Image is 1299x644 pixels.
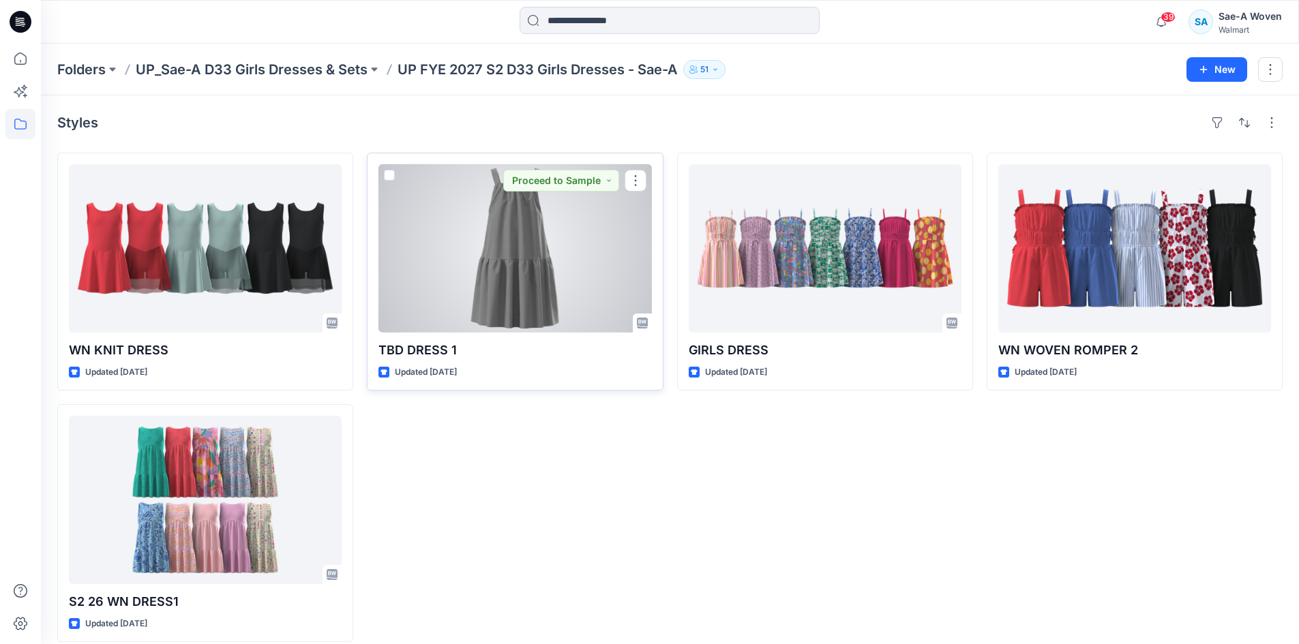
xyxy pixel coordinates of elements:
[1219,25,1282,35] div: Walmart
[378,164,651,333] a: TBD DRESS 1
[378,341,651,360] p: TBD DRESS 1
[1186,57,1247,82] button: New
[85,617,147,631] p: Updated [DATE]
[395,365,457,380] p: Updated [DATE]
[136,60,368,79] a: UP_Sae-A D33 Girls Dresses & Sets
[705,365,767,380] p: Updated [DATE]
[1015,365,1077,380] p: Updated [DATE]
[69,341,342,360] p: WN KNIT DRESS
[85,365,147,380] p: Updated [DATE]
[998,164,1271,333] a: WN WOVEN ROMPER 2
[1189,10,1213,34] div: SA
[1219,8,1282,25] div: Sae-A Woven
[689,164,961,333] a: GIRLS DRESS
[57,114,98,131] h4: Styles
[1161,12,1176,22] span: 39
[398,60,678,79] p: UP FYE 2027 S2 D33 Girls Dresses - Sae-A
[683,60,726,79] button: 51
[998,341,1271,360] p: WN WOVEN ROMPER 2
[57,60,106,79] a: Folders
[689,341,961,360] p: GIRLS DRESS
[700,62,708,77] p: 51
[69,592,342,611] p: S2 26 WN DRESS1
[69,416,342,584] a: S2 26 WN DRESS1
[69,164,342,333] a: WN KNIT DRESS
